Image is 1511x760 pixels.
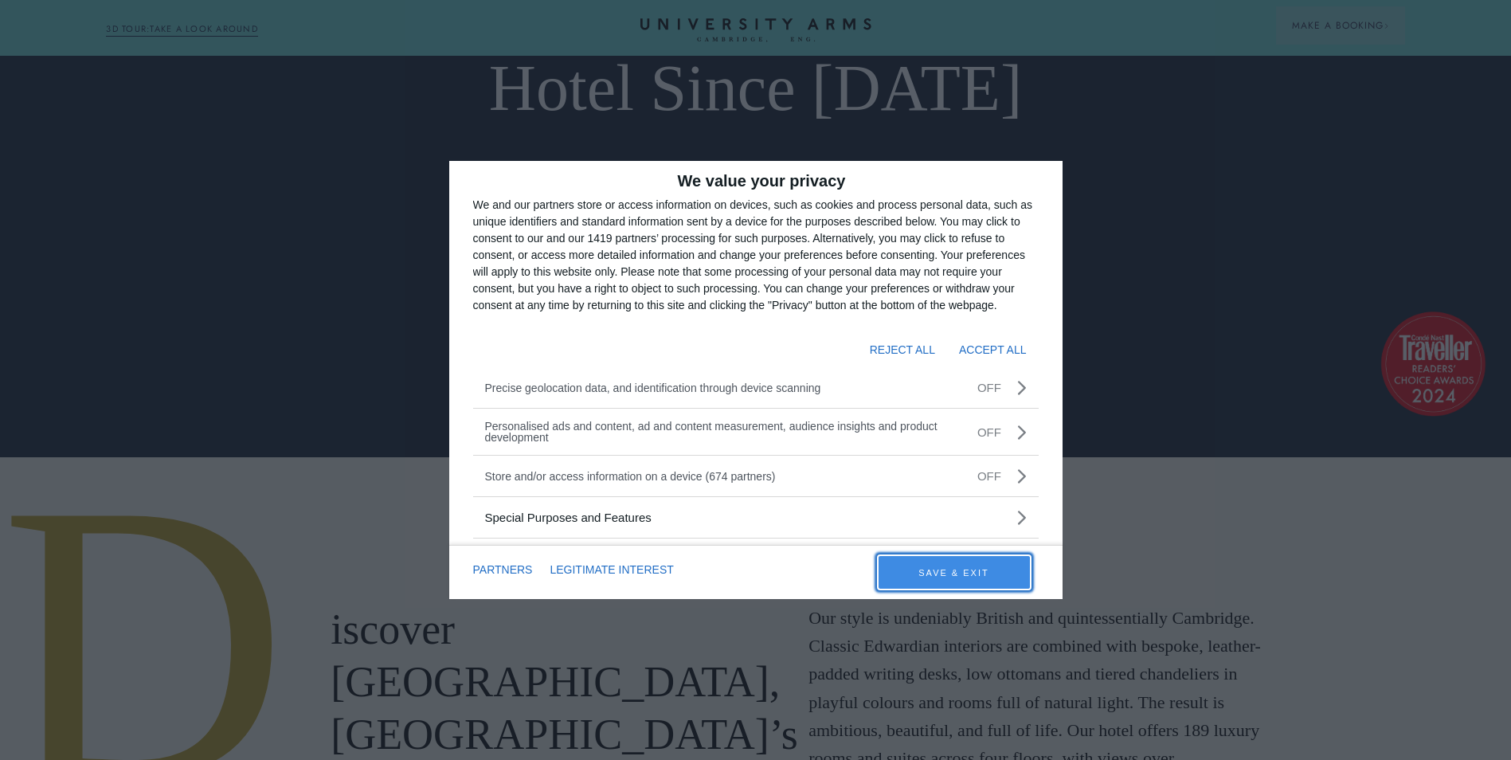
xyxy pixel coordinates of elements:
[485,511,957,523] p: Special Purposes and Features
[959,336,1027,363] button: ACCEPT ALL
[485,382,957,394] li: Precise geolocation data, and identification through device scanning
[473,173,1039,189] h2: We value your privacy
[977,470,1001,482] p: OFF
[550,556,673,583] button: LEGITIMATE INTEREST
[977,426,1001,438] li: OFF
[473,556,533,583] button: PARTNERS
[449,161,1063,599] div: qc-cmp2-ui
[870,336,935,363] button: REJECT ALL
[485,509,1027,526] button: Special Purposes and Features
[485,421,957,443] li: Personalised ads and content, ad and content measurement, audience insights and product development
[485,421,1027,443] button: Personalised ads and content, ad and content measurement, audience insights and product development
[473,197,1039,314] div: We and our partners store or access information on devices, such as cookies and process personal ...
[485,468,1027,484] button: Store and/or access information on a device
[879,556,1030,589] button: SAVE & EXIT
[977,382,1001,394] li: OFF
[485,471,957,482] p: Store and/or access information on a device (674 partners)
[485,379,1027,396] button: Precise geolocation data, and identification through device scanning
